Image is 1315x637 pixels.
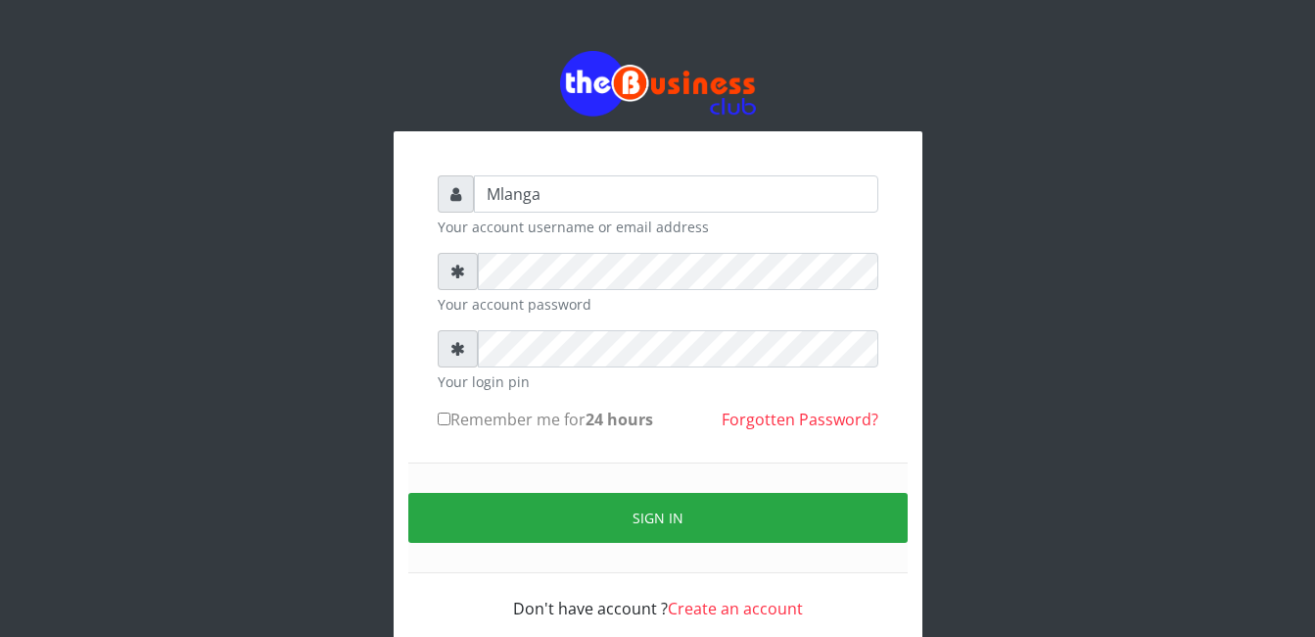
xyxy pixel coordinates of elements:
button: Sign in [408,493,908,543]
a: Create an account [668,598,803,619]
input: Username or email address [474,175,878,213]
a: Forgotten Password? [722,409,878,430]
small: Your login pin [438,371,878,392]
input: Remember me for24 hours [438,413,450,425]
small: Your account username or email address [438,217,878,237]
b: 24 hours [586,409,653,430]
div: Don't have account ? [438,573,878,620]
label: Remember me for [438,408,653,431]
small: Your account password [438,294,878,315]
